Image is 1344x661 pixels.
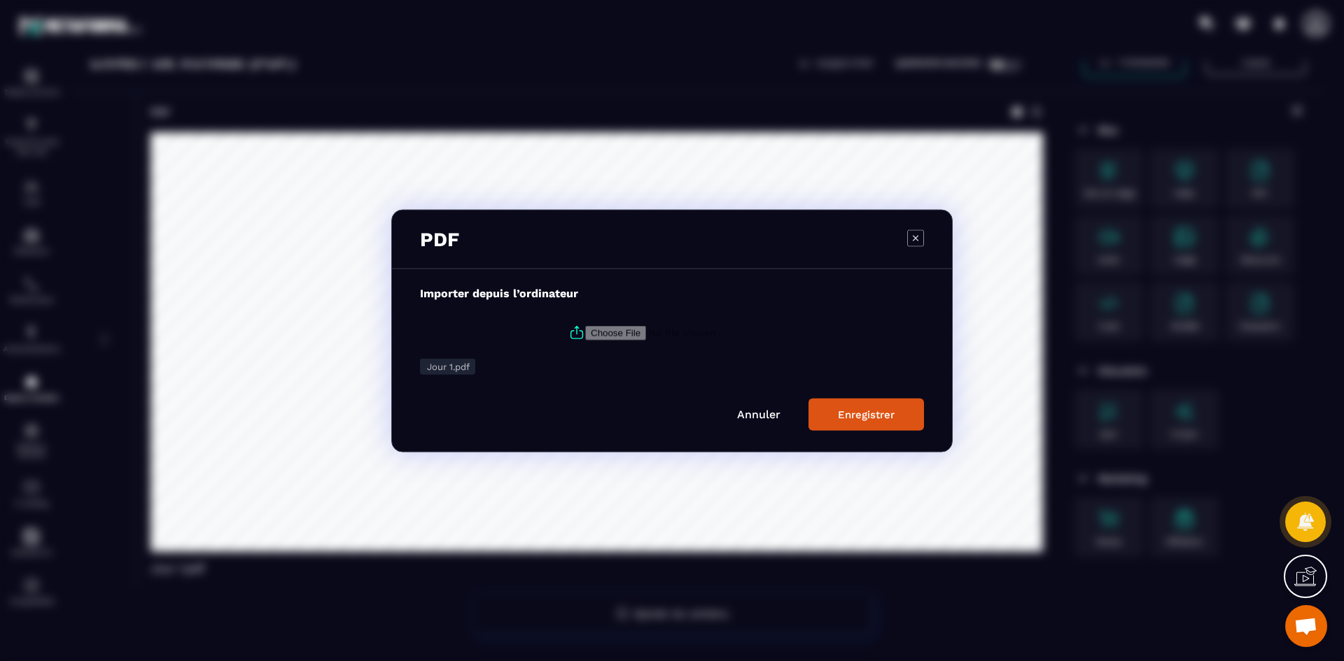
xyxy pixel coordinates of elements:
div: Ouvrir le chat [1285,605,1327,647]
h3: PDF [420,227,459,250]
a: Annuler [737,407,780,420]
span: Jour 1.pdf [427,361,470,371]
label: Importer depuis l’ordinateur [420,286,578,299]
div: Enregistrer [838,408,895,420]
button: Enregistrer [808,398,924,430]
